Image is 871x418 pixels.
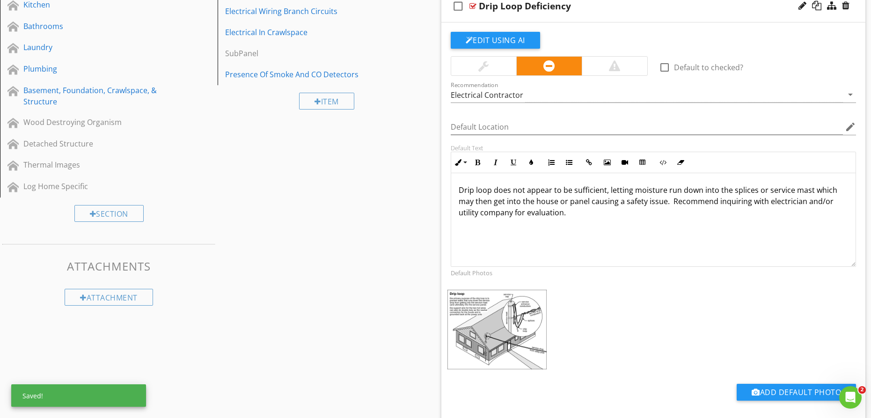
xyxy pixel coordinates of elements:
[737,384,856,401] button: Add Default Photo
[451,91,523,99] div: Electrical Contractor
[451,32,540,49] button: Edit Using AI
[23,138,173,149] div: Detached Structure
[598,154,616,171] button: Insert Image (⌘P)
[654,154,672,171] button: Code View
[845,121,856,132] i: edit
[505,154,522,171] button: Underline (⌘U)
[74,205,144,222] div: Section
[839,386,862,409] iframe: Intercom live chat
[11,384,146,407] div: Saved!
[23,42,173,53] div: Laundry
[459,184,849,218] p: Drip loop does not appear to be sufficient, letting moisture run down into the splices or service...
[225,69,395,80] div: Presence Of Smoke And CO Detectors
[487,154,505,171] button: Italic (⌘I)
[479,0,571,12] div: Drip Loop Deficiency
[225,27,395,38] div: Electrical In Crawlspace
[23,21,173,32] div: Bathrooms
[299,93,354,110] div: Item
[23,85,173,107] div: Basement, Foundation, Crawlspace, & Structure
[23,63,173,74] div: Plumbing
[634,154,651,171] button: Insert Table
[560,154,578,171] button: Unordered List
[451,269,492,277] label: Default Photos
[451,144,856,152] div: Default Text
[65,289,153,306] div: Attachment
[451,119,843,135] input: Default Location
[451,154,469,171] button: Inline Style
[23,159,173,170] div: Thermal Images
[225,6,395,17] div: Electrical Wiring Branch Circuits
[447,290,547,369] img: 0522.jpg
[469,154,487,171] button: Bold (⌘B)
[580,154,598,171] button: Insert Link (⌘K)
[23,181,173,192] div: Log Home Specific
[522,154,540,171] button: Colors
[616,154,634,171] button: Insert Video
[23,117,173,128] div: Wood Destroying Organism
[225,48,395,59] div: SubPanel
[858,386,866,394] span: 2
[674,63,743,72] label: Default to checked?
[845,89,856,100] i: arrow_drop_down
[542,154,560,171] button: Ordered List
